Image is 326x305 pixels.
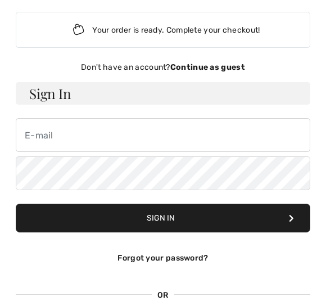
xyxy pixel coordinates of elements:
div: Don't have an account? [16,61,310,73]
a: Forgot your password? [117,253,208,263]
button: Sign In [16,204,310,232]
span: OR [152,289,174,301]
h3: Sign In [16,82,310,105]
strong: Continue as guest [170,62,245,72]
input: E-mail [16,118,310,152]
div: Your order is ready. Complete your checkout! [16,12,310,48]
